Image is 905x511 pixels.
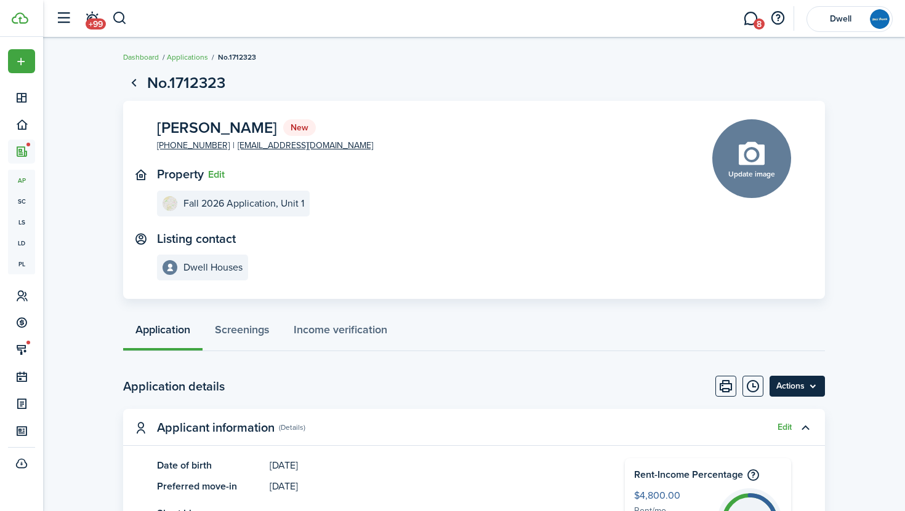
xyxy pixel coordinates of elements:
button: Edit [778,422,792,432]
span: +99 [86,18,106,30]
span: 8 [754,18,765,30]
e-details-info-title: Dwell Houses [183,262,243,273]
a: Dashboard [123,52,159,63]
h2: Application details [123,377,225,395]
panel-main-title: Date of birth [157,458,263,473]
button: Toggle accordion [795,417,816,438]
button: Print [715,376,736,397]
a: Applications [167,52,208,63]
a: Screenings [203,314,281,351]
button: Open menu [8,49,35,73]
span: $4,800.00 [634,488,711,504]
button: Edit [208,169,225,180]
panel-main-description: [DATE] [270,479,589,494]
h1: No.1712323 [147,71,225,95]
panel-main-title: Applicant information [157,421,275,435]
span: Dwell [816,15,865,23]
img: Dwell [870,9,890,29]
button: Update image [712,119,791,198]
span: [PERSON_NAME] [157,120,277,135]
a: sc [8,191,35,212]
panel-main-title: Preferred move-in [157,479,263,494]
text-item: Property [157,167,204,181]
a: ap [8,170,35,191]
menu-btn: Actions [770,376,825,397]
button: Timeline [742,376,763,397]
img: Fall 2026 Application [163,196,177,211]
a: Income verification [281,314,400,351]
status: New [283,119,316,137]
a: ld [8,232,35,253]
a: Notifications [80,3,103,34]
a: [PHONE_NUMBER] [157,139,230,152]
a: Messaging [739,3,762,34]
text-item: Listing contact [157,232,236,246]
panel-main-description: [DATE] [270,458,589,473]
a: [EMAIL_ADDRESS][DOMAIN_NAME] [238,139,373,152]
button: Search [112,8,127,29]
a: ls [8,212,35,232]
a: Go back [123,73,144,93]
img: TenantCloud [12,12,28,24]
h4: Rent-Income Percentage [634,467,782,482]
button: Open sidebar [52,7,75,30]
button: Open menu [770,376,825,397]
panel-main-subtitle: (Details) [279,422,305,433]
a: pl [8,253,35,274]
span: No.1712323 [218,52,256,63]
e-details-info-title: Fall 2026 Application, Unit 1 [183,198,304,209]
button: Open resource center [767,8,788,29]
